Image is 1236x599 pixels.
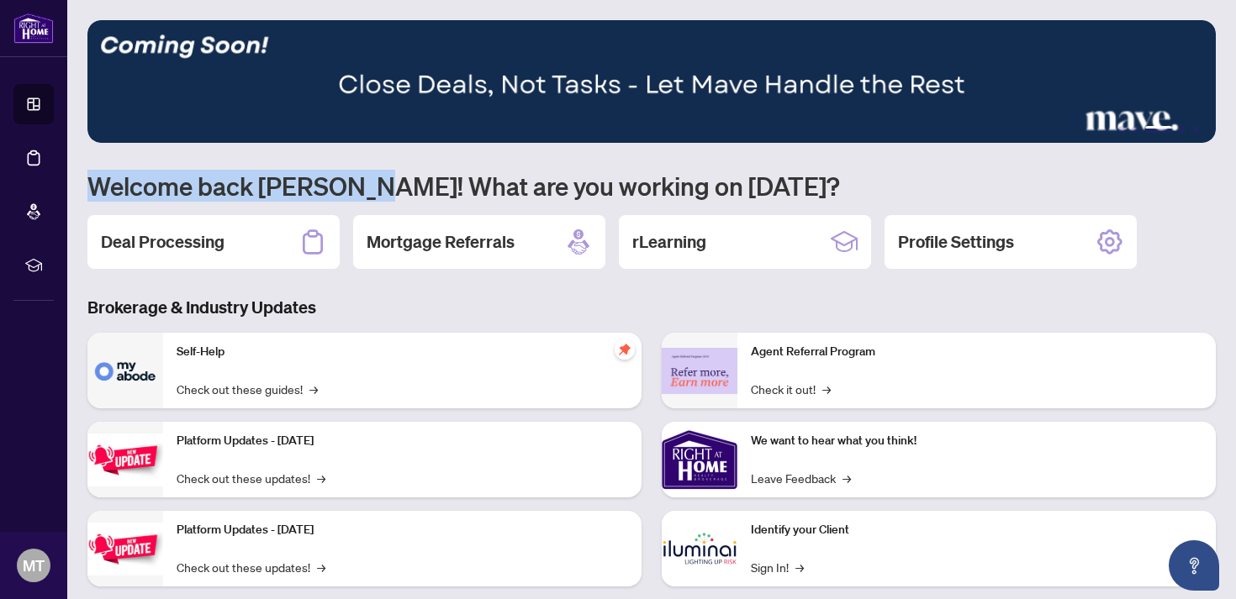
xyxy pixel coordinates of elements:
span: → [309,380,318,398]
h3: Brokerage & Industry Updates [87,296,1216,319]
p: Platform Updates - [DATE] [177,432,628,450]
button: 5 [1192,126,1199,133]
img: Agent Referral Program [662,348,737,394]
span: → [795,558,804,576]
h2: rLearning [632,230,706,254]
a: Leave Feedback→ [751,469,851,487]
a: Check out these guides!→ [177,380,318,398]
p: Identify your Client [751,521,1202,539]
h2: Profile Settings [898,230,1014,254]
img: We want to hear what you think! [662,422,737,497]
img: Platform Updates - July 21, 2025 [87,433,163,486]
img: logo [13,13,54,44]
img: Slide 2 [87,20,1216,143]
img: Identify your Client [662,511,737,586]
span: → [822,380,831,398]
a: Check it out!→ [751,380,831,398]
span: → [317,469,325,487]
a: Check out these updates!→ [177,469,325,487]
button: 2 [1132,126,1138,133]
h2: Mortgage Referrals [367,230,515,254]
span: → [842,469,851,487]
h2: Deal Processing [101,230,224,254]
a: Check out these updates!→ [177,558,325,576]
img: Platform Updates - July 8, 2025 [87,523,163,575]
button: 4 [1179,126,1186,133]
h1: Welcome back [PERSON_NAME]! What are you working on [DATE]? [87,170,1216,202]
span: pushpin [615,339,635,360]
button: 3 [1145,126,1172,133]
p: Self-Help [177,343,628,361]
p: We want to hear what you think! [751,432,1202,450]
p: Platform Updates - [DATE] [177,521,628,539]
span: MT [23,554,45,577]
span: → [317,558,325,576]
button: 1 [1118,126,1125,133]
button: Open asap [1169,540,1219,591]
p: Agent Referral Program [751,343,1202,361]
a: Sign In!→ [751,558,804,576]
img: Self-Help [87,333,163,408]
